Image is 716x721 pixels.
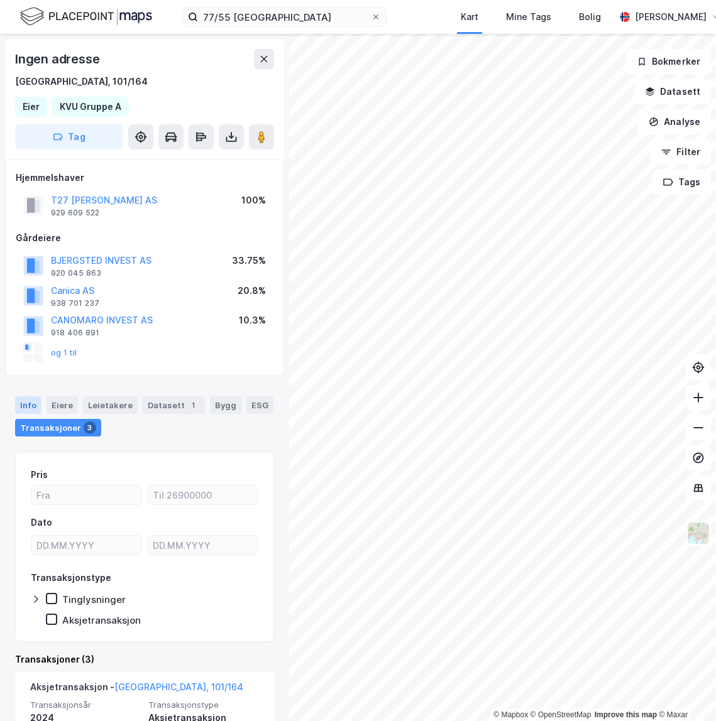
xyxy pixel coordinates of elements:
[31,485,141,504] input: Fra
[83,396,138,414] div: Leietakere
[114,681,243,692] a: [GEOGRAPHIC_DATA], 101/164
[60,99,121,114] div: KVU Gruppe A
[238,283,266,298] div: 20.8%
[653,170,711,195] button: Tags
[51,328,99,338] div: 918 406 891
[15,49,102,69] div: Ingen adresse
[30,700,141,710] span: Transaksjonsår
[595,710,657,719] a: Improve this map
[461,9,478,24] div: Kart
[187,399,200,411] div: 1
[148,700,259,710] span: Transaksjonstype
[31,536,141,555] input: DD.MM.YYYY
[506,9,551,24] div: Mine Tags
[198,8,371,26] input: Søk på adresse, matrikkel, gårdeiere, leietakere eller personer
[51,298,99,308] div: 938 701 237
[635,9,707,24] div: [PERSON_NAME]
[246,396,273,414] div: ESG
[31,570,111,585] div: Transaksjonstype
[62,594,126,605] div: Tinglysninger
[31,467,48,482] div: Pris
[148,485,258,504] input: Til 26900000
[651,139,711,165] button: Filter
[47,396,78,414] div: Eiere
[241,193,266,208] div: 100%
[16,230,273,246] div: Gårdeiere
[653,661,716,721] iframe: Chat Widget
[531,710,592,719] a: OpenStreetMap
[239,313,266,328] div: 10.3%
[84,421,96,434] div: 3
[686,521,710,545] img: Z
[493,710,528,719] a: Mapbox
[15,396,41,414] div: Info
[62,614,141,626] div: Aksjetransaksjon
[626,49,711,74] button: Bokmerker
[51,268,101,278] div: 920 045 863
[15,419,101,436] div: Transaksjoner
[15,74,148,89] div: [GEOGRAPHIC_DATA], 101/164
[20,6,152,28] img: logo.f888ab2527a4732fd821a326f86c7f29.svg
[30,680,243,700] div: Aksjetransaksjon -
[232,253,266,268] div: 33.75%
[638,109,711,134] button: Analyse
[15,652,274,667] div: Transaksjoner (3)
[51,208,99,218] div: 929 609 522
[634,79,711,104] button: Datasett
[15,124,123,149] button: Tag
[143,396,205,414] div: Datasett
[210,396,241,414] div: Bygg
[579,9,601,24] div: Bolig
[148,536,258,555] input: DD.MM.YYYY
[16,170,273,185] div: Hjemmelshaver
[23,99,40,114] div: Eier
[653,661,716,721] div: Kontrollprogram for chat
[31,515,52,530] div: Dato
